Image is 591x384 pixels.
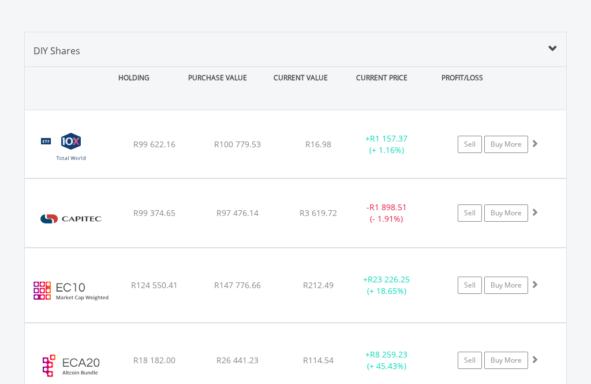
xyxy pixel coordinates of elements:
span: R1 898.51 [369,202,407,212]
div: PURCHASE VALUE [177,67,258,88]
div: CURRENT PRICE [344,67,420,88]
a: Buy More [484,136,528,153]
span: R16.98 [305,139,331,150]
a: Sell [458,277,482,294]
img: EQU.ZA.CPI.png [31,193,111,244]
span: R124 550.41 [131,279,178,290]
span: R100 779.53 [214,139,261,150]
div: - (- 1.91%) [350,202,424,225]
span: R147 776.66 [214,279,261,290]
span: R8 259.23 [370,349,407,360]
span: R1 157.37 [370,133,407,144]
span: R99 622.16 [133,139,175,150]
span: DIY Shares [33,44,80,57]
div: + (+ 1.16%) [350,133,424,156]
span: R23 226.25 [368,274,410,285]
a: Sell [458,352,482,369]
a: Buy More [484,352,528,369]
span: R99 374.65 [133,207,175,218]
div: + (+ 45.43%) [350,349,424,372]
span: R114.54 [303,355,334,366]
span: R26 441.23 [216,355,259,366]
span: R18 182.00 [133,355,175,366]
div: PROFIT/LOSS [422,67,503,88]
div: + (+ 18.65%) [350,274,424,297]
img: EC10.EC.EC10.png [31,263,111,319]
span: R212.49 [303,279,334,290]
div: CURRENT VALUE [260,67,342,88]
a: Sell [458,136,482,153]
div: HOLDING [88,67,174,88]
span: R3 619.72 [300,207,337,218]
a: Sell [458,204,482,222]
a: Buy More [484,277,528,294]
span: R97 476.14 [216,207,259,218]
img: EQU.ZA.GLOBAL.png [31,125,111,175]
a: Buy More [484,204,528,222]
